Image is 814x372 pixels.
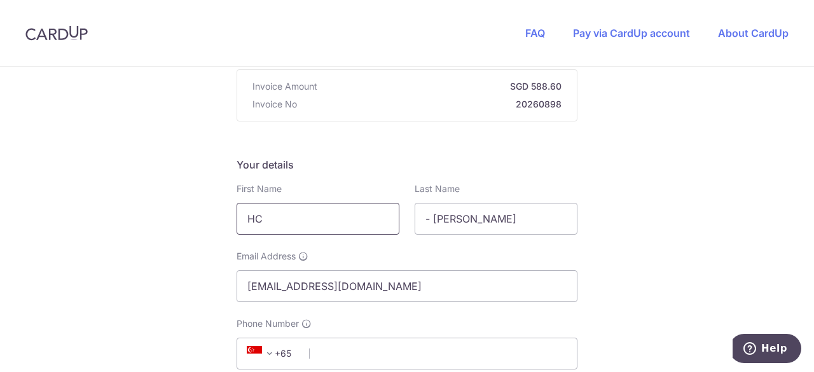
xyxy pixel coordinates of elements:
[247,346,277,361] span: +65
[573,27,690,39] a: Pay via CardUp account
[302,98,562,111] strong: 20260898
[237,250,296,263] span: Email Address
[252,98,297,111] span: Invoice No
[237,270,577,302] input: Email address
[25,25,88,41] img: CardUp
[733,334,801,366] iframe: Opens a widget where you can find more information
[243,346,300,361] span: +65
[237,203,399,235] input: First name
[525,27,545,39] a: FAQ
[718,27,789,39] a: About CardUp
[237,317,299,330] span: Phone Number
[252,80,317,93] span: Invoice Amount
[237,157,577,172] h5: Your details
[415,183,460,195] label: Last Name
[237,183,282,195] label: First Name
[322,80,562,93] strong: SGD 588.60
[415,203,577,235] input: Last name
